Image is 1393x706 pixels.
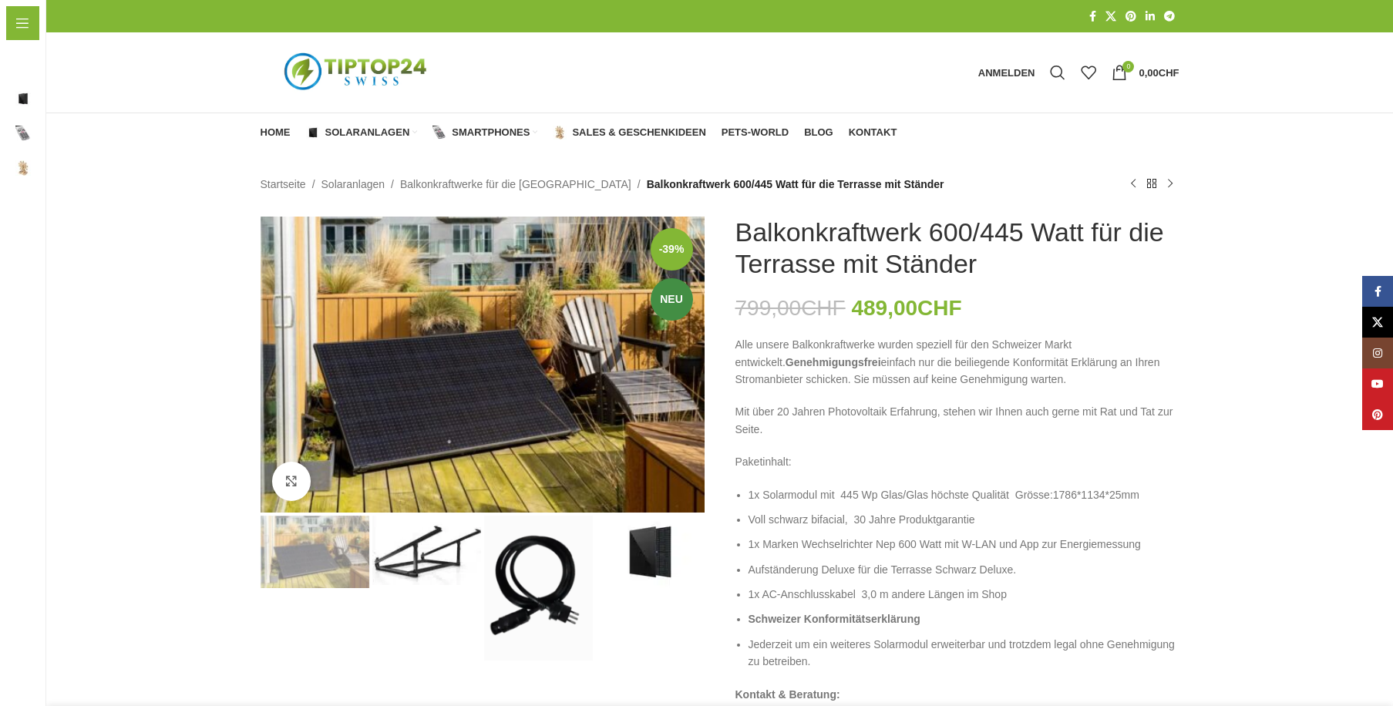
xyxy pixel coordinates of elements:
[596,516,705,588] img: Solarmodul bificial
[735,217,1179,280] h1: Balkonkraftwerk 600/445 Watt für die Terrasse mit Ständer
[735,403,1179,438] p: Mit über 20 Jahren Photovoltaik Erfahrung, stehen wir Ihnen auch gerne mit Rat und Tat zur Seite.
[1085,6,1101,27] a: Facebook Social Link
[735,453,1179,470] p: Paketinhalt:
[400,176,631,193] a: Balkonkraftwerke für die [GEOGRAPHIC_DATA]
[261,516,369,588] img: Steckerkraftwerk für die Terrasse
[39,154,160,182] span: Sales & Geschenkideen
[917,296,962,320] span: CHF
[1104,57,1186,88] a: 0 0,00CHF
[735,296,846,320] bdi: 799,00
[261,66,453,78] a: Logo der Website
[306,126,320,140] img: Solaranlagen
[39,85,106,113] span: Solaranlagen
[971,57,1043,88] a: Anmelden
[749,561,1179,578] li: Aufständerung Deluxe für die Terrasse Schwarz Deluxe.
[321,176,385,193] a: Solaranlagen
[261,126,291,139] span: Home
[1362,276,1393,307] a: Facebook Social Link
[1362,307,1393,338] a: X Social Link
[735,336,1179,388] p: Alle unsere Balkonkraftwerke wurden speziell für den Schweizer Markt entwickelt. einfach nur die ...
[1073,57,1104,88] div: Meine Wunschliste
[15,160,31,176] img: Sales & Geschenkideen
[651,278,693,321] span: Neu
[261,176,306,193] a: Startseite
[1101,6,1121,27] a: X Social Link
[851,296,961,320] bdi: 489,00
[849,126,897,139] span: Kontakt
[15,189,72,217] span: Pets-World
[651,228,693,271] span: -39%
[1161,175,1179,193] a: Nächstes Produkt
[572,126,705,139] span: Sales & Geschenkideen
[1141,6,1159,27] a: LinkedIn Social Link
[553,126,567,140] img: Sales & Geschenkideen
[804,126,833,139] span: Blog
[37,15,66,32] span: Menü
[1139,67,1179,79] bdi: 0,00
[1159,6,1179,27] a: Telegram Social Link
[1362,368,1393,399] a: YouTube Social Link
[372,516,481,585] img: Deluxe Aufständerung Solarmodul
[849,117,897,148] a: Kontakt
[804,117,833,148] a: Blog
[484,516,593,661] img: Anschlusskabel Wechselrichter
[749,613,920,625] span: Schweizer Konformitätserklärung
[786,356,881,368] strong: Genehmigungsfrei
[261,217,705,513] img: Steckerkraftwerk für die Terrasse
[306,117,418,148] a: Solaranlagen
[749,486,1179,503] li: 1x Solarmodul mit 445 Wp Glas/Glas höchste Qualität Grösse:1786*1134*25mm
[722,117,789,148] a: Pets-World
[432,117,537,148] a: Smartphones
[15,224,39,251] span: Blog
[1124,175,1142,193] a: Vorheriges Produkt
[1122,61,1134,72] span: 0
[1159,67,1179,79] span: CHF
[553,117,705,148] a: Sales & Geschenkideen
[647,176,944,193] span: Balkonkraftwerk 600/445 Watt für die Terrasse mit Ständer
[39,119,107,147] span: Smartphones
[1121,6,1141,27] a: Pinterest Social Link
[749,636,1179,671] li: Jederzeit um ein weiteres Solarmodul erweiterbar und trotzdem legal ohne Genehmigung zu betreiben.
[1362,399,1393,430] a: Pinterest Social Link
[432,126,446,140] img: Smartphones
[325,126,410,139] span: Solaranlagen
[749,511,1179,528] li: Voll schwarz bifacial, 30 Jahre Produktgarantie
[735,688,840,701] strong: Kontakt & Beratung:
[801,296,846,320] span: CHF
[261,176,944,193] nav: Breadcrumb
[1042,57,1073,88] a: Suche
[253,117,905,148] div: Hauptnavigation
[978,68,1035,78] span: Anmelden
[15,258,56,286] span: Kontakt
[452,126,530,139] span: Smartphones
[15,91,31,106] img: Solaranlagen
[1362,338,1393,368] a: Instagram Social Link
[749,586,1179,603] li: 1x AC-Anschlusskabel 3,0 m andere Längen im Shop
[749,536,1179,553] li: 1x Marken Wechselrichter Nep 600 Watt mit W-LAN und App zur Energiemessung
[15,126,31,141] img: Smartphones
[722,126,789,139] span: Pets-World
[15,50,45,78] span: Home
[261,117,291,148] a: Home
